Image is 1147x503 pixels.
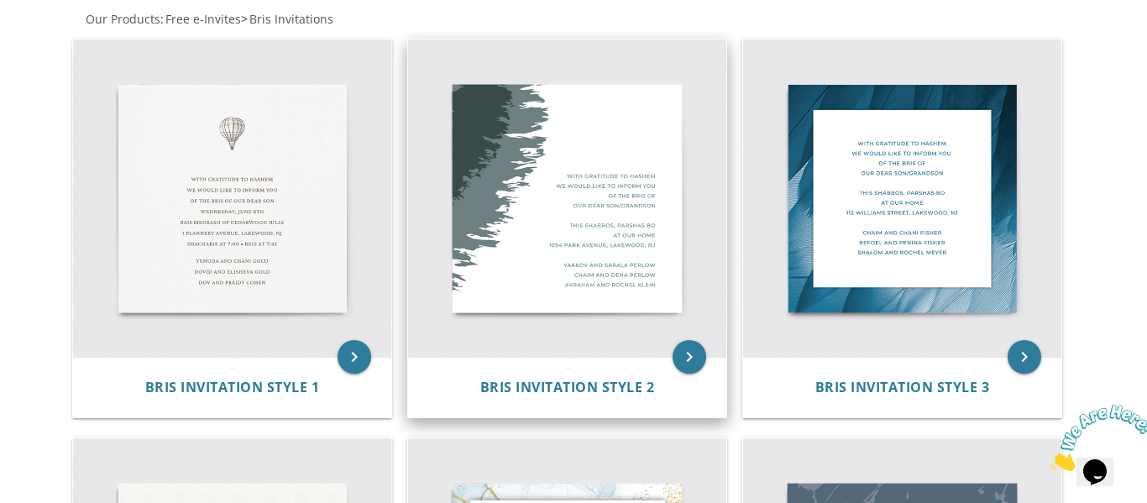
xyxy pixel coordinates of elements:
a: keyboard_arrow_right [673,340,706,374]
div: : [71,11,573,28]
a: Our Products [84,11,160,27]
a: Bris Invitation Style 3 [815,380,990,396]
a: Bris Invitation Style 2 [480,380,655,396]
a: keyboard_arrow_right [1008,340,1041,374]
span: Bris Invitation Style 3 [815,378,990,396]
a: Bris Invitation Style 1 [145,380,320,396]
img: Chat attention grabber [7,7,111,73]
span: Bris Invitation Style 2 [480,378,655,396]
a: Free e-Invites [164,11,241,27]
a: keyboard_arrow_right [338,340,371,374]
a: Bris Invitations [248,11,333,27]
img: Bris Invitation Style 1 [73,39,391,358]
span: Bris Invitation Style 1 [145,378,320,396]
img: Bris Invitation Style 2 [408,39,726,358]
span: Bris Invitations [249,11,333,27]
img: Bris Invitation Style 3 [743,39,1061,358]
span: > [241,11,333,27]
iframe: chat widget [1043,398,1147,478]
span: Free e-Invites [165,11,241,27]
